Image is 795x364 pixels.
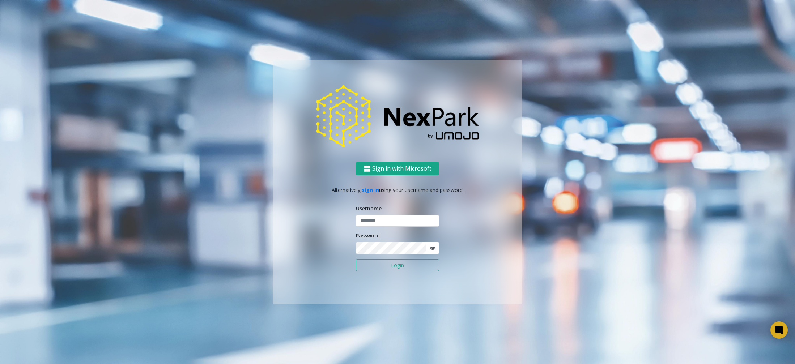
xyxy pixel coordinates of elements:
a: sign in [362,187,379,193]
button: Login [356,259,439,271]
p: Alternatively, using your username and password. [280,186,515,194]
label: Password [356,232,380,239]
button: Sign in with Microsoft [356,162,439,175]
label: Username [356,205,382,212]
